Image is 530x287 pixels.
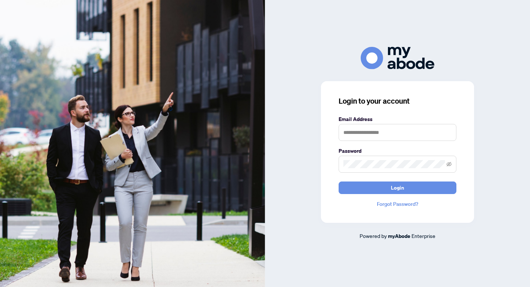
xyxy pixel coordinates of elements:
[411,232,435,239] span: Enterprise
[339,147,456,155] label: Password
[339,200,456,208] a: Forgot Password?
[360,232,387,239] span: Powered by
[388,232,410,240] a: myAbode
[391,182,404,194] span: Login
[446,162,452,167] span: eye-invisible
[339,181,456,194] button: Login
[339,96,456,106] h3: Login to your account
[339,115,456,123] label: Email Address
[361,47,434,69] img: ma-logo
